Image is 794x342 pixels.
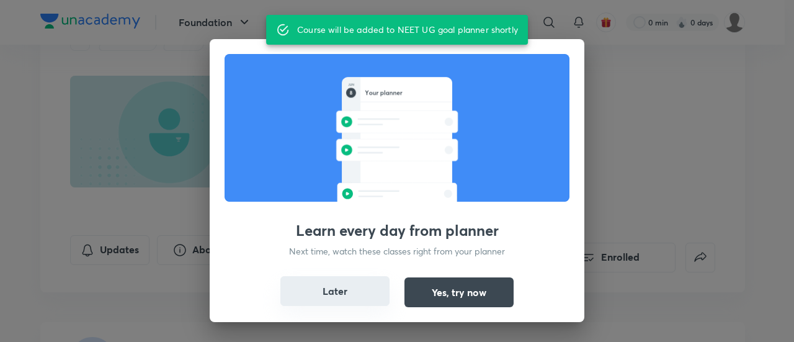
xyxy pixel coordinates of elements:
div: Course will be added to NEET UG goal planner shortly [297,19,518,41]
button: Later [280,276,390,306]
g: PM [344,145,348,146]
h3: Learn every day from planner [296,222,499,240]
g: PM [345,189,349,191]
g: PM [344,117,348,119]
g: Your planner [365,91,403,96]
p: Next time, watch these classes right from your planner [289,245,505,258]
button: Yes, try now [404,277,514,307]
g: 8 [350,91,352,95]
